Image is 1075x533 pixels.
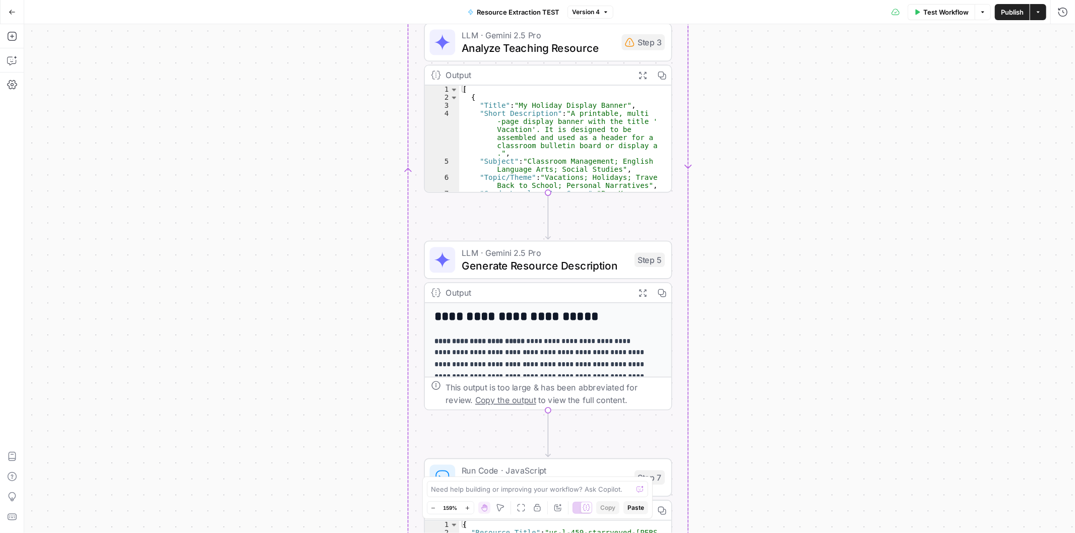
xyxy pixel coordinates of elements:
[546,411,551,457] g: Edge from step_5 to step_7
[635,471,665,485] div: Step 7
[1001,7,1024,17] span: Publish
[424,23,672,193] div: LLM · Gemini 2.5 ProAnalyze Teaching ResourceStep 3Output[ { "Title":"My Holiday Display Banner",...
[425,173,459,189] div: 6
[425,158,459,174] div: 5
[462,475,628,491] span: Format Grid Data
[600,503,615,512] span: Copy
[462,464,628,477] span: Run Code · JavaScript
[450,94,458,102] span: Toggle code folding, rows 2 through 39
[908,4,975,20] button: Test Workflow
[462,257,628,274] span: Generate Resource Description
[635,253,665,268] div: Step 5
[446,381,665,407] div: This output is too large & has been abbreviated for review. to view the full content.
[450,521,458,529] span: Toggle code folding, rows 1 through 43
[462,29,615,41] span: LLM · Gemini 2.5 Pro
[444,504,458,512] span: 159%
[446,69,628,81] div: Output
[923,7,969,17] span: Test Workflow
[462,40,615,56] span: Analyze Teaching Resource
[425,86,459,94] div: 1
[623,501,648,514] button: Paste
[425,189,459,214] div: 7
[627,503,644,512] span: Paste
[475,395,536,405] span: Copy the output
[995,4,1030,20] button: Publish
[622,34,665,50] div: Step 3
[425,101,459,109] div: 3
[596,501,619,514] button: Copy
[425,94,459,102] div: 2
[446,286,628,299] div: Output
[567,6,613,19] button: Version 4
[450,86,458,94] span: Toggle code folding, rows 1 through 40
[546,193,551,239] g: Edge from step_3 to step_5
[477,7,559,17] span: Resource Extraction TEST
[425,521,459,529] div: 1
[572,8,600,17] span: Version 4
[462,4,565,20] button: Resource Extraction TEST
[462,246,628,259] span: LLM · Gemini 2.5 Pro
[425,109,459,157] div: 4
